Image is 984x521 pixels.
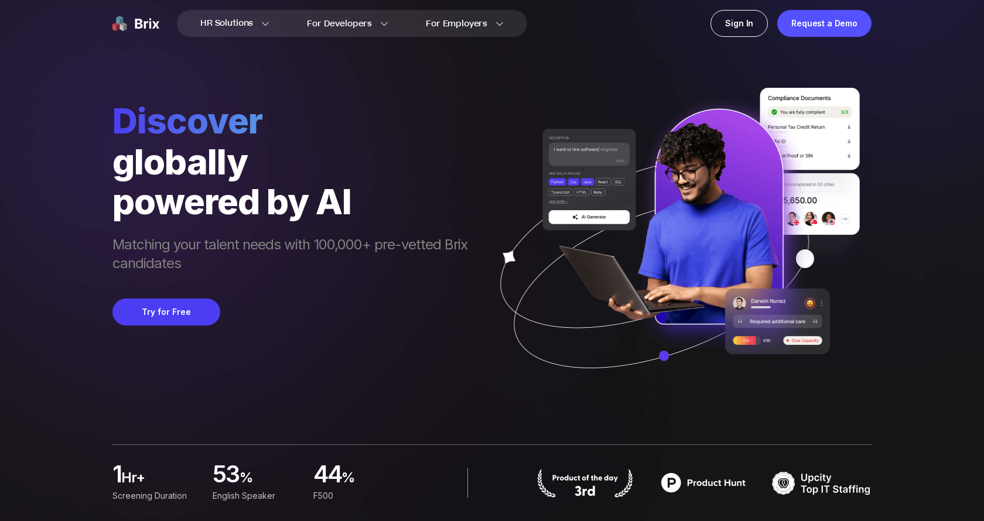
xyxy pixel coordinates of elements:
[313,489,399,502] div: F500
[112,299,220,325] button: Try for Free
[112,235,479,275] span: Matching your talent needs with 100,000+ pre-vetted Brix candidates
[341,468,399,492] span: %
[112,464,121,487] span: 1
[777,10,872,37] a: Request a Demo
[772,468,872,498] img: TOP IT STAFFING
[307,18,372,30] span: For Developers
[535,468,635,498] img: product hunt badge
[240,468,299,492] span: %
[121,468,199,492] span: hr+
[200,14,253,33] span: HR Solutions
[213,464,240,487] span: 53
[479,88,872,403] img: ai generate
[112,181,479,221] div: powered by AI
[426,18,487,30] span: For Employers
[313,464,342,487] span: 44
[112,100,479,142] span: Discover
[710,10,768,37] a: Sign In
[112,489,199,502] div: Screening duration
[213,489,299,502] div: English Speaker
[112,142,479,181] div: globally
[654,468,753,498] img: product hunt badge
